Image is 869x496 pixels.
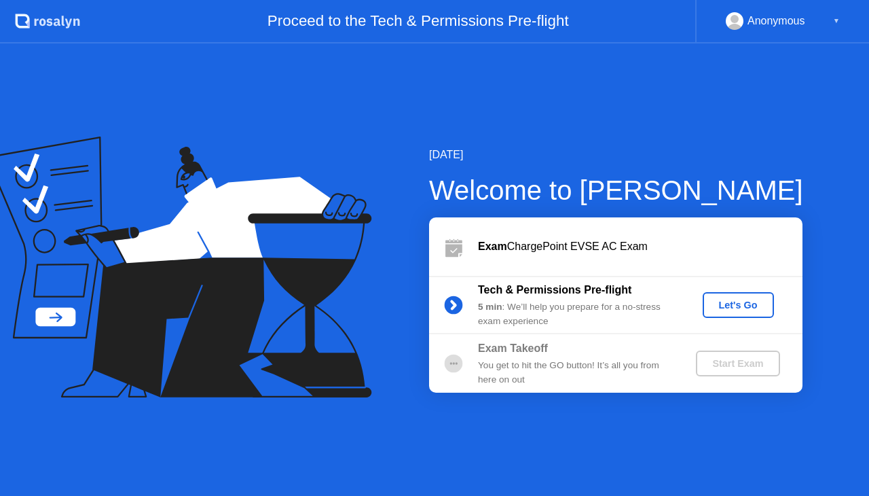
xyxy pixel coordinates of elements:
[478,238,802,255] div: ChargePoint EVSE AC Exam
[478,302,502,312] b: 5 min
[701,358,774,369] div: Start Exam
[478,284,631,296] b: Tech & Permissions Pre-flight
[703,292,774,318] button: Let's Go
[708,300,769,311] div: Let's Go
[696,351,779,376] button: Start Exam
[429,147,803,163] div: [DATE]
[478,359,673,387] div: You get to hit the GO button! It’s all you from here on out
[747,12,805,30] div: Anonymous
[478,300,673,328] div: : We’ll help you prepare for a no-stress exam experience
[833,12,840,30] div: ▼
[429,170,803,211] div: Welcome to [PERSON_NAME]
[478,241,507,252] b: Exam
[478,342,548,354] b: Exam Takeoff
